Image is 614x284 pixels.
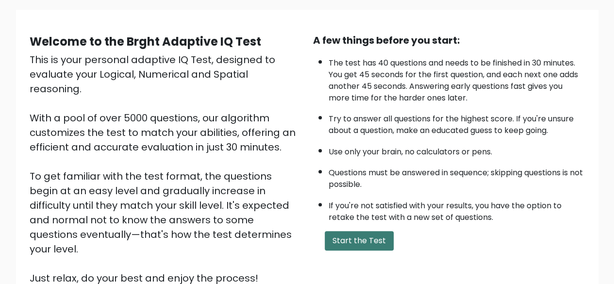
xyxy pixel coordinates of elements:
[30,33,261,50] b: Welcome to the Brght Adaptive IQ Test
[329,52,585,104] li: The test has 40 questions and needs to be finished in 30 minutes. You get 45 seconds for the firs...
[329,108,585,136] li: Try to answer all questions for the highest score. If you're unsure about a question, make an edu...
[329,195,585,223] li: If you're not satisfied with your results, you have the option to retake the test with a new set ...
[313,33,585,48] div: A few things before you start:
[329,162,585,190] li: Questions must be answered in sequence; skipping questions is not possible.
[329,141,585,158] li: Use only your brain, no calculators or pens.
[325,231,394,251] button: Start the Test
